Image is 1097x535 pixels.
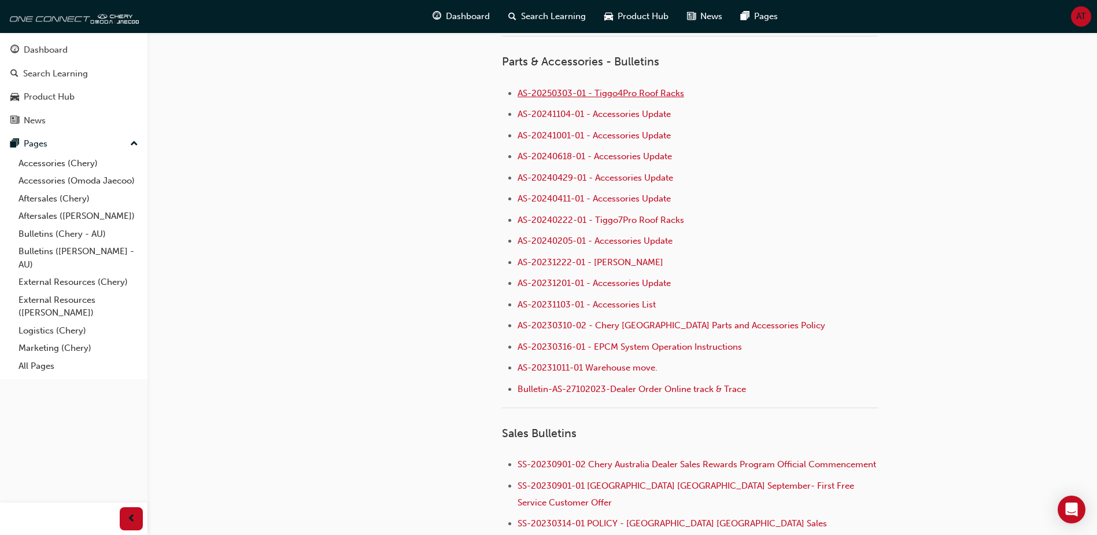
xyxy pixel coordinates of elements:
[6,5,139,28] img: oneconnect
[14,339,143,357] a: Marketing (Chery)
[518,299,656,310] a: AS-20231103-01 - Accessories List
[518,384,746,394] a: Bulletin-AS-27102023-Dealer Order Online track & Trace
[518,257,663,267] a: AS-20231222-01 - [PERSON_NAME]
[5,39,143,61] a: Dashboard
[518,130,671,141] a: AS-20241001-01 - Accessories Update
[14,273,143,291] a: External Resources (Chery)
[595,5,678,28] a: car-iconProduct Hub
[14,357,143,375] a: All Pages
[502,427,577,440] span: Sales Bulletins
[446,10,490,23] span: Dashboard
[518,151,672,162] a: AS-20240618-01 - Accessories Update
[754,10,778,23] span: Pages
[433,9,441,24] span: guage-icon
[5,86,143,108] a: Product Hub
[1071,6,1091,27] button: AT
[5,110,143,131] a: News
[687,9,696,24] span: news-icon
[1076,10,1086,23] span: AT
[518,481,856,508] a: SS-20230901-01 [GEOGRAPHIC_DATA] [GEOGRAPHIC_DATA] September- First Free Service Customer Offer
[502,55,659,68] span: Parts & Accessories - Bulletins
[5,133,143,155] button: Pages
[14,225,143,243] a: Bulletins (Chery - AU)
[518,342,742,352] a: AS-20230316-01 - EPCM System Operation Instructions
[518,459,876,470] a: SS-20230901-02 Chery Australia Dealer Sales Rewards Program Official Commencement
[741,9,749,24] span: pages-icon
[518,236,673,246] a: AS-20240205-01 - Accessories Update
[518,215,684,225] a: AS-20240222-01 - Tiggo7Pro Roof Racks
[14,207,143,225] a: Aftersales ([PERSON_NAME])
[700,10,722,23] span: News
[1058,496,1085,523] div: Open Intercom Messenger
[518,173,673,183] a: AS-20240429-01 - Accessories Update
[5,37,143,133] button: DashboardSearch LearningProduct HubNews
[732,5,787,28] a: pages-iconPages
[14,291,143,322] a: External Resources ([PERSON_NAME])
[14,155,143,173] a: Accessories (Chery)
[518,193,671,204] a: AS-20240411-01 - Accessories Update
[10,139,19,149] span: pages-icon
[24,114,46,127] div: News
[10,92,19,102] span: car-icon
[10,116,19,126] span: news-icon
[130,137,138,152] span: up-icon
[127,512,136,526] span: prev-icon
[23,67,88,80] div: Search Learning
[518,320,825,331] a: AS-20230310-02 - Chery [GEOGRAPHIC_DATA] Parts and Accessories Policy
[10,69,19,79] span: search-icon
[521,10,586,23] span: Search Learning
[518,88,684,98] a: AS-20250303-01 - Tiggo4Pro Roof Racks
[499,5,595,28] a: search-iconSearch Learning
[5,63,143,85] a: Search Learning
[14,322,143,340] a: Logistics (Chery)
[518,362,658,373] a: AS-20231011-01 Warehouse move.
[24,137,47,151] div: Pages
[518,109,671,119] a: AS-20241104-01 - Accessories Update
[14,243,143,273] a: Bulletins ([PERSON_NAME] - AU)
[24,90,75,104] div: Product Hub
[508,9,516,24] span: search-icon
[10,45,19,56] span: guage-icon
[618,10,668,23] span: Product Hub
[518,278,671,288] a: AS-20231201-01 - Accessories Update
[14,172,143,190] a: Accessories (Omoda Jaecoo)
[24,43,68,57] div: Dashboard
[604,9,613,24] span: car-icon
[423,5,499,28] a: guage-iconDashboard
[678,5,732,28] a: news-iconNews
[14,190,143,208] a: Aftersales (Chery)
